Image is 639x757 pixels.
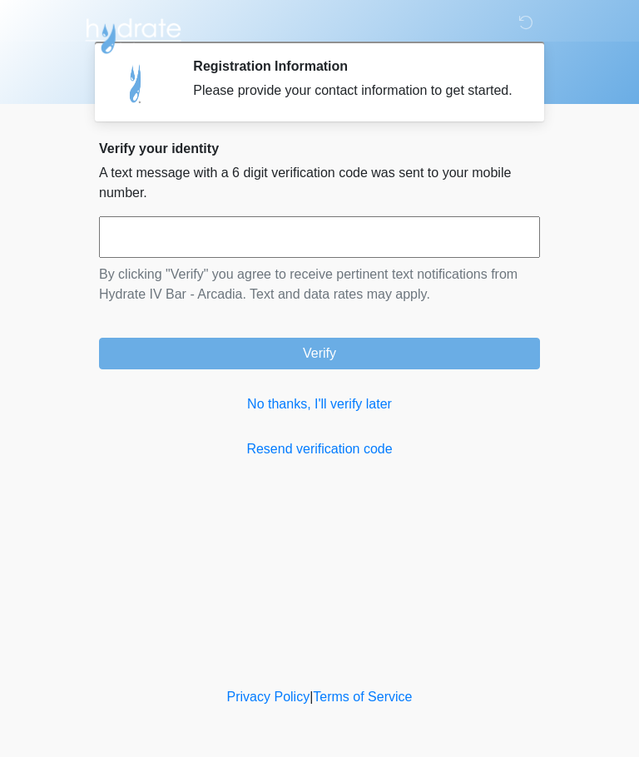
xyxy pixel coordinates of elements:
a: Privacy Policy [227,690,310,704]
button: Verify [99,338,540,369]
p: By clicking "Verify" you agree to receive pertinent text notifications from Hydrate IV Bar - Arca... [99,265,540,304]
p: A text message with a 6 digit verification code was sent to your mobile number. [99,163,540,203]
h2: Verify your identity [99,141,540,156]
img: Hydrate IV Bar - Arcadia Logo [82,12,184,55]
a: No thanks, I'll verify later [99,394,540,414]
img: Agent Avatar [111,58,161,108]
div: Please provide your contact information to get started. [193,81,515,101]
a: | [310,690,313,704]
a: Resend verification code [99,439,540,459]
a: Terms of Service [313,690,412,704]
